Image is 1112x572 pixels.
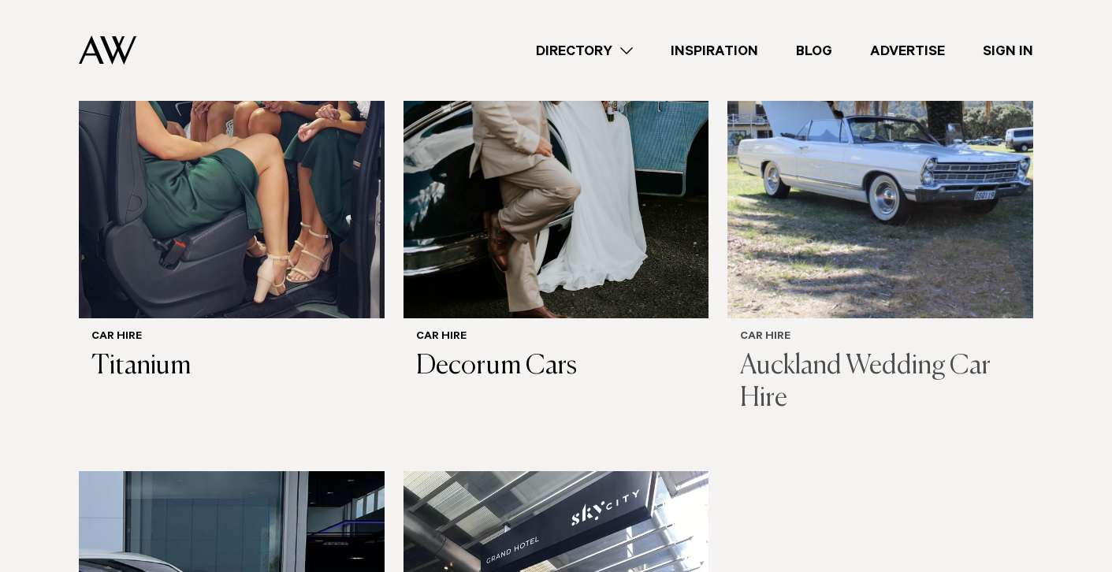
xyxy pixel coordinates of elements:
[740,331,1021,344] h6: Car Hire
[964,40,1052,61] a: Sign In
[777,40,851,61] a: Blog
[851,40,964,61] a: Advertise
[740,351,1021,415] h3: Auckland Wedding Car Hire
[652,40,777,61] a: Inspiration
[416,331,697,344] h6: Car Hire
[79,35,136,65] img: Auckland Weddings Logo
[91,351,372,383] h3: Titanium
[517,40,652,61] a: Directory
[416,351,697,383] h3: Decorum Cars
[91,331,372,344] h6: Car Hire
